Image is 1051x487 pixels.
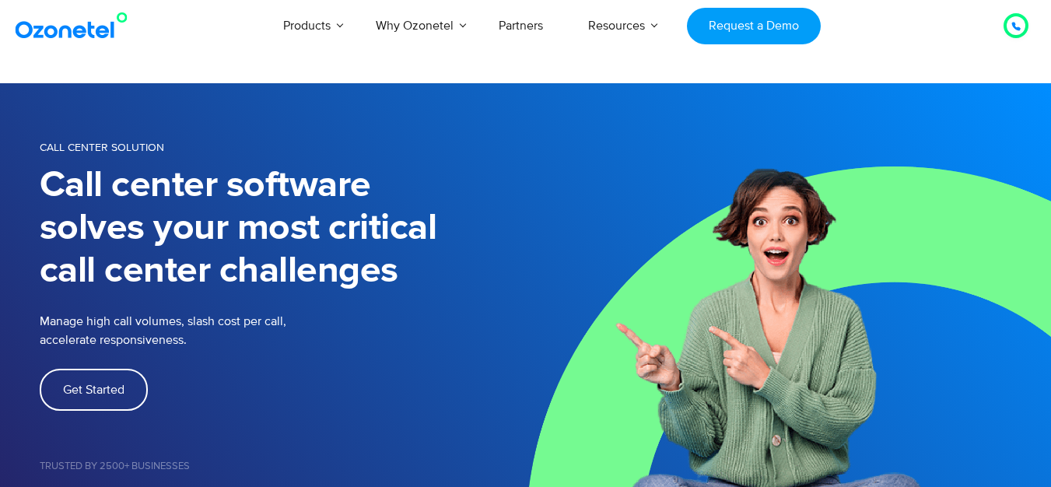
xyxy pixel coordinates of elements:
h1: Call center software solves your most critical call center challenges [40,164,526,293]
a: Get Started [40,369,148,411]
span: Call Center Solution [40,141,164,154]
h5: Trusted by 2500+ Businesses [40,461,526,471]
span: Get Started [63,384,124,396]
a: Request a Demo [687,8,820,44]
p: Manage high call volumes, slash cost per call, accelerate responsiveness. [40,312,390,349]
